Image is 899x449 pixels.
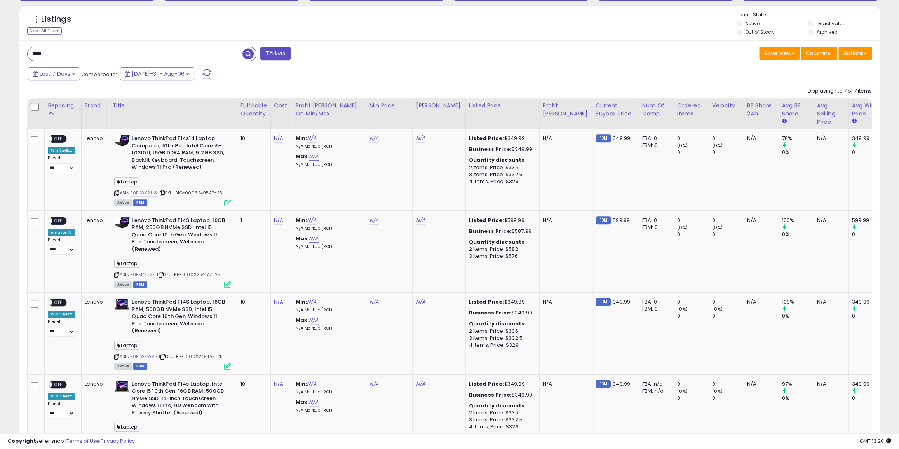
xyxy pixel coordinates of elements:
button: Columns [801,47,837,60]
div: Title [112,101,233,110]
div: 2 Items, Price: $582 [469,246,533,253]
div: 10 [240,135,264,142]
a: N/A [274,298,283,306]
b: Lenovo ThinkPad T14S Laptop, 16GB RAM, 500GB NVMe SSD, Intel i5 Quad Core 10th Gen, Windows 11 Pr... [132,299,226,337]
div: 0 [677,381,709,388]
p: N/A Markup (ROI) [295,226,360,231]
small: (0%) [677,306,688,312]
span: OFF [52,217,64,224]
div: FBA: 0 [642,217,668,224]
button: Filters [260,47,291,60]
div: Brand [85,101,106,110]
b: Business Price: [469,227,512,235]
div: Win BuyBox [48,393,75,400]
div: 0 [852,231,883,238]
span: Laptop [114,423,139,432]
p: N/A Markup (ROI) [295,244,360,250]
b: Business Price: [469,145,512,153]
div: 10 [240,299,264,306]
span: 2025-08-14 13:20 GMT [860,437,891,445]
small: (0%) [712,306,723,312]
div: Amazon AI [48,229,75,236]
div: FBM: 0 [642,306,668,313]
img: 41KHdn8YO4L._SL40_.jpg [114,381,130,392]
b: Lenovo ThinkPad T14s14 Laptop Computer, 10th Gen Intel Core i5-10310U, 16GB DDR4 RAM, 512GB SSD, ... [132,135,226,173]
small: (0%) [677,388,688,394]
a: N/A [309,235,318,243]
span: OFF [52,299,64,306]
div: [PERSON_NAME] [416,101,462,110]
small: (0%) [712,388,723,394]
div: 3 Items, Price: $332.5 [469,171,533,178]
div: N/A [747,381,773,388]
div: Lenovo [85,135,103,142]
b: Max: [295,153,309,160]
p: N/A Markup (ROI) [295,326,360,331]
b: Listed Price: [469,298,504,306]
div: 349.99 [852,381,883,388]
small: Avg BB Share. [782,118,787,125]
img: 41EzHFrAlHL._SL40_.jpg [114,217,130,229]
div: $349.99 [469,309,533,316]
a: N/A [307,217,316,224]
small: (0%) [712,142,723,149]
b: Listed Price: [469,217,504,224]
a: Terms of Use [66,437,99,445]
div: : [469,402,533,409]
span: Last 7 Days [40,70,70,78]
div: Repricing [48,101,78,110]
div: 2 Items, Price: $336 [469,328,533,335]
div: 0 [852,313,883,320]
div: 0 [712,313,744,320]
div: N/A [543,135,586,142]
div: 3 Items, Price: $576 [469,253,533,260]
div: 4 Items, Price: $329 [469,423,533,430]
div: $349.99 [469,381,533,388]
div: 1 [240,217,264,224]
div: Profit [PERSON_NAME] [543,101,589,118]
div: Preset: [48,155,75,173]
h5: Listings [41,14,71,25]
b: Min: [295,135,307,142]
div: 3 Items, Price: $332.5 [469,416,533,423]
div: Avg Selling Price [817,101,845,126]
a: N/A [369,135,378,142]
div: $349.99 [469,146,533,153]
small: (0%) [712,224,723,231]
div: 10 [240,381,264,388]
div: Preset: [48,238,75,255]
span: FBM [133,199,147,206]
div: FBA: n/a [642,381,668,388]
span: 599.99 [613,217,630,224]
b: Business Price: [469,391,512,398]
div: $349.99 [469,135,533,142]
img: 41KHdn8YO4L._SL40_.jpg [114,299,130,310]
b: Business Price: [469,309,512,316]
span: Compared to: [81,71,117,78]
div: Avg Win Price [852,101,880,118]
span: | SKU: BTG-00062495AZ-25 [158,190,222,196]
div: 0 [712,231,744,238]
span: | SKU: BTG-00062494AZ-25 [159,353,223,360]
div: ASIN: [114,135,231,205]
span: 349.99 [613,135,630,142]
label: Out of Stock [745,29,774,35]
div: 0 [712,217,744,224]
a: Privacy Policy [101,437,135,445]
a: N/A [307,380,316,388]
div: 0 [852,395,883,402]
div: 0 [852,149,883,156]
div: 0% [782,149,814,156]
div: 0 [677,395,709,402]
div: Cost [274,101,289,110]
button: Save View [759,47,800,60]
div: FBM: n/a [642,388,668,395]
div: 2 Items, Price: $336 [469,164,533,171]
p: N/A Markup (ROI) [295,144,360,149]
span: Laptop [114,177,139,186]
p: N/A Markup (ROI) [295,390,360,395]
div: N/A [817,217,843,224]
div: 0 [712,299,744,306]
b: Quantity discounts [469,156,525,164]
div: Num of Comp. [642,101,671,118]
